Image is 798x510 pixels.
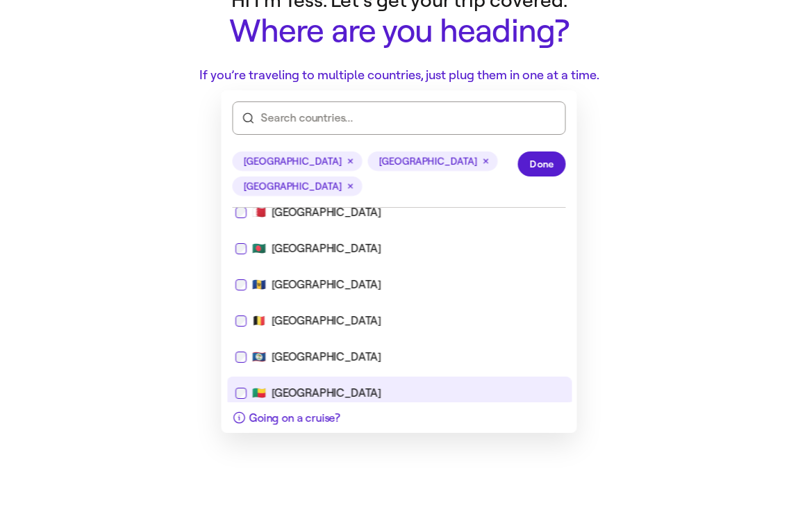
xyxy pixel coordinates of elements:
[518,151,566,176] button: Done
[235,240,563,257] div: 🇧🇩
[271,313,381,329] div: [GEOGRAPHIC_DATA]
[235,277,563,293] div: 🇧🇧
[271,240,381,257] div: [GEOGRAPHIC_DATA]
[235,204,563,221] div: 🇧🇭
[235,313,563,329] div: 🇧🇪
[271,349,381,365] div: [GEOGRAPHIC_DATA]
[249,411,340,425] span: Going on a cruise?
[271,385,381,402] div: [GEOGRAPHIC_DATA]
[379,154,477,169] span: [GEOGRAPHIC_DATA]
[222,402,351,433] button: Going on a cruise?
[122,66,677,85] p: If you’re traveling to multiple countries, just plug them in one at a time.
[244,179,342,194] span: [GEOGRAPHIC_DATA]
[271,277,381,293] div: [GEOGRAPHIC_DATA]
[530,157,554,172] span: Done
[271,204,381,221] div: [GEOGRAPHIC_DATA]
[122,14,677,49] h1: Where are you heading?
[235,385,563,402] div: 🇧🇯
[244,154,342,169] span: [GEOGRAPHIC_DATA]
[235,349,563,365] div: 🇧🇿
